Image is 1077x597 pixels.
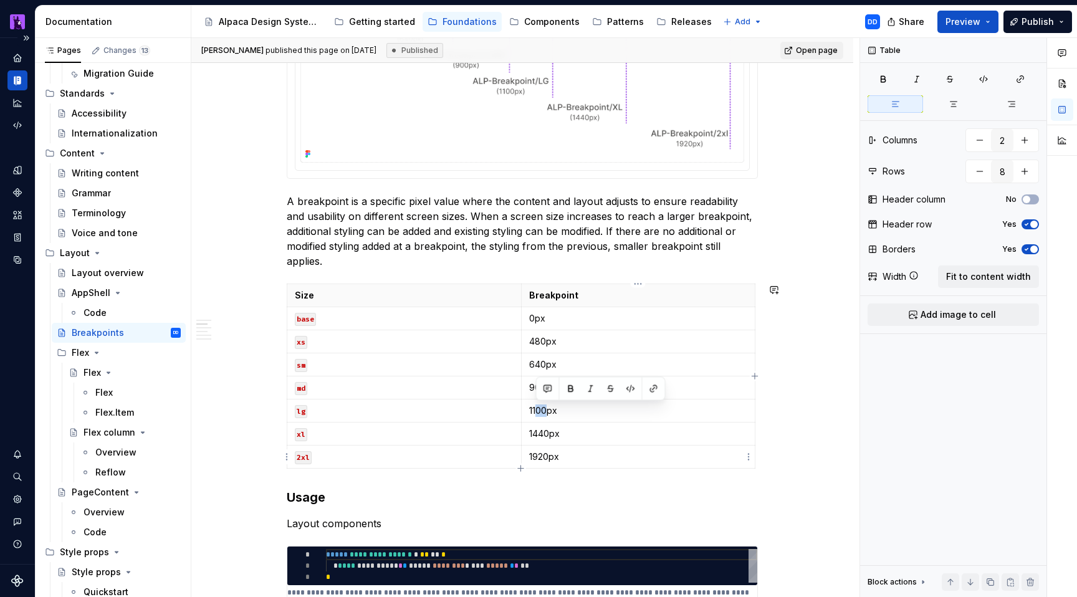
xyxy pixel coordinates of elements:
a: Releases [651,12,717,32]
button: Notifications [7,444,27,464]
a: BreakpointsDD [52,323,186,343]
a: Layout overview [52,263,186,283]
div: Content [40,143,186,163]
div: Rows [883,165,905,178]
div: Standards [60,87,105,100]
svg: Supernova Logo [11,575,24,587]
a: Migration Guide [64,64,186,84]
span: Preview [945,16,980,28]
a: Home [7,48,27,68]
button: Preview [937,11,998,33]
label: Yes [1002,219,1017,229]
div: Flex [52,343,186,363]
div: Width [883,270,906,283]
div: Analytics [7,93,27,113]
a: Open page [780,42,843,59]
a: Overview [75,442,186,462]
div: Header row [883,218,932,231]
div: Pages [45,45,81,55]
div: Overview [95,446,136,459]
a: Alpaca Design System 🦙 [199,12,327,32]
div: Grammar [72,187,111,199]
div: Layout [40,243,186,263]
a: Design tokens [7,160,27,180]
button: Search ⌘K [7,467,27,487]
div: Writing content [72,167,139,179]
div: Migration Guide [84,67,154,80]
p: Layout components [287,516,758,531]
code: xl [295,428,307,441]
div: Settings [7,489,27,509]
span: Fit to content width [946,270,1031,283]
a: Components [7,183,27,203]
div: Components [524,16,580,28]
div: Style props [72,566,121,578]
button: Fit to content width [938,265,1039,288]
a: Reflow [75,462,186,482]
code: 2xl [295,451,312,464]
div: Header column [883,193,945,206]
div: Flex column [84,426,135,439]
p: 480px [529,335,748,348]
label: Yes [1002,244,1017,254]
div: PageContent [72,486,129,499]
div: Style props [60,546,109,558]
a: PageContent [52,482,186,502]
a: Flex column [64,423,186,442]
button: Add [719,13,766,31]
a: Flex [64,363,186,383]
a: Foundations [423,12,502,32]
div: Flex [72,346,89,359]
a: Grammar [52,183,186,203]
a: Assets [7,205,27,225]
span: Publish [1022,16,1054,28]
a: Code [64,522,186,542]
div: Layout overview [72,267,144,279]
div: Layout [60,247,90,259]
div: Accessibility [72,107,127,120]
a: Accessibility [52,103,186,123]
span: 13 [139,45,150,55]
div: Flex.Item [95,406,134,419]
div: Terminology [72,207,126,219]
a: Style props [52,562,186,582]
a: Storybook stories [7,227,27,247]
span: Open page [796,45,838,55]
div: Block actions [868,573,928,591]
a: Components [504,12,585,32]
div: Flex [84,366,101,379]
code: base [295,313,316,326]
div: AppShell [72,287,110,299]
div: Block actions [868,577,917,587]
div: Page tree [199,9,717,34]
div: Breakpoints [72,327,124,339]
div: Borders [883,243,916,256]
p: 1440px [529,427,748,440]
a: Overview [64,502,186,522]
button: Add image to cell [868,303,1039,326]
a: Flex.Item [75,403,186,423]
a: Code automation [7,115,27,135]
div: Style props [40,542,186,562]
div: Content [60,147,95,160]
a: Documentation [7,70,27,90]
span: [PERSON_NAME] [201,45,264,55]
div: Code [84,526,107,538]
div: Voice and tone [72,227,138,239]
button: Share [881,11,932,33]
p: A breakpoint is a specific pixel value where the content and layout adjusts to ensure readability... [287,194,758,269]
p: 640px [529,358,748,371]
div: Data sources [7,250,27,270]
p: 1920px [529,451,748,463]
a: Code [64,303,186,323]
button: Contact support [7,512,27,532]
p: Size [295,289,514,302]
div: Overview [84,506,125,518]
